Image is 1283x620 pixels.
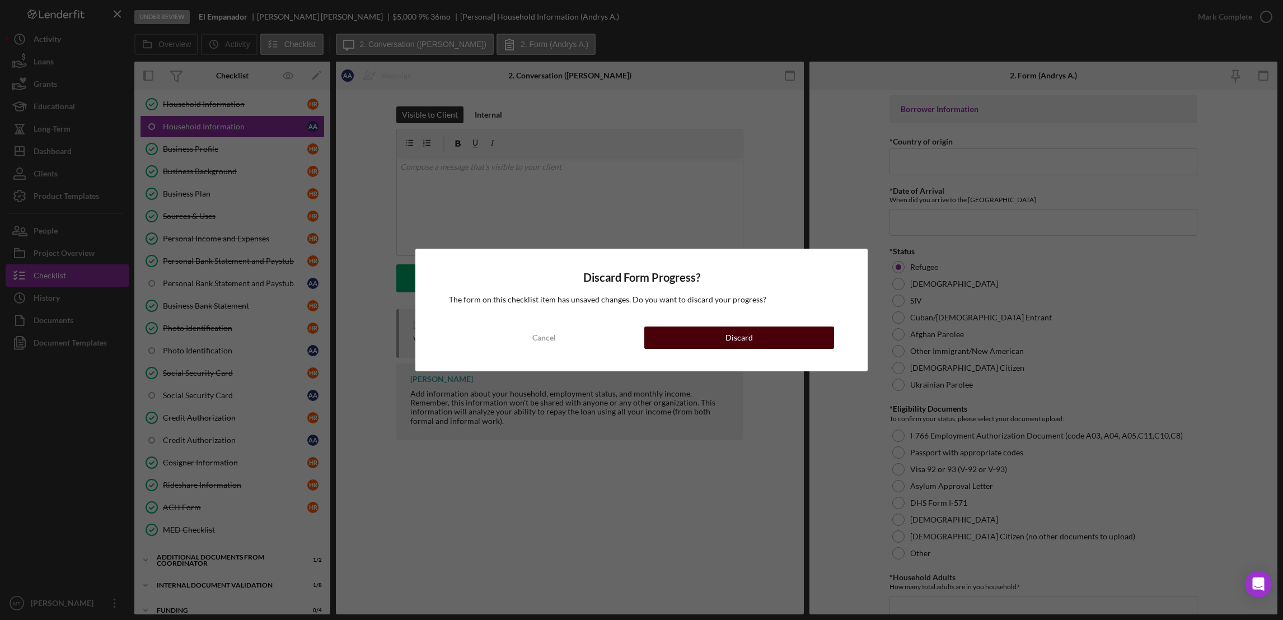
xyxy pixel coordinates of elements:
div: Open Intercom Messenger [1245,571,1272,598]
div: Cancel [532,327,556,349]
button: Discard [644,327,834,349]
h4: Discard Form Progress? [449,271,834,284]
div: Discard [725,327,753,349]
span: The form on this checklist item has unsaved changes. Do you want to discard your progress? [449,295,766,304]
button: Cancel [449,327,639,349]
